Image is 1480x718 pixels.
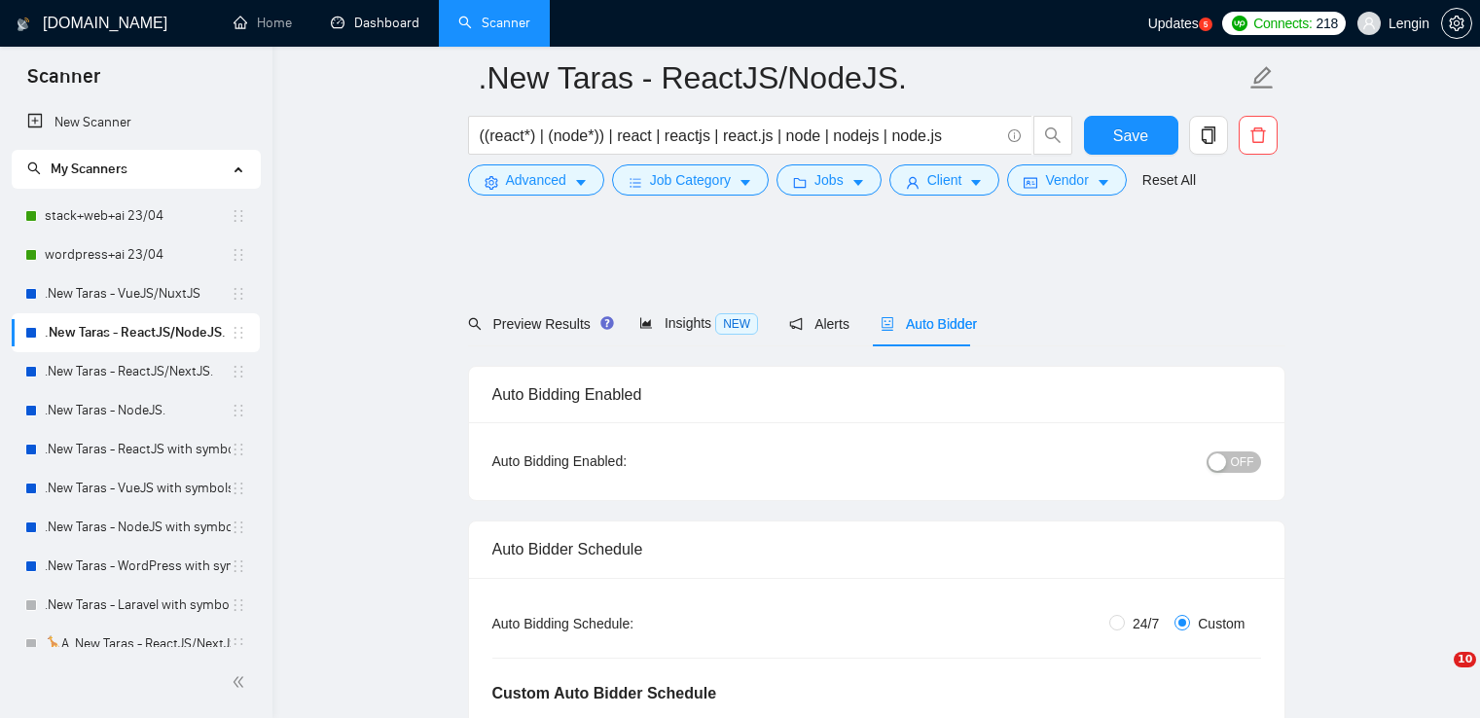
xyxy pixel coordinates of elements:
[458,15,530,31] a: searchScanner
[12,586,260,625] li: .New Taras - Laravel with symbols
[1362,17,1376,30] span: user
[232,672,251,692] span: double-left
[45,469,231,508] a: .New Taras - VueJS with symbols
[12,430,260,469] li: .New Taras - ReactJS with symbols
[1024,175,1037,190] span: idcard
[27,162,41,175] span: search
[231,481,246,496] span: holder
[492,521,1261,577] div: Auto Bidder Schedule
[715,313,758,335] span: NEW
[480,124,999,148] input: Search Freelance Jobs...
[45,547,231,586] a: .New Taras - WordPress with symbols
[27,161,127,177] span: My Scanners
[231,636,246,652] span: holder
[45,586,231,625] a: .New Taras - Laravel with symbols
[776,164,882,196] button: folderJobscaret-down
[881,316,977,332] span: Auto Bidder
[231,325,246,341] span: holder
[1414,652,1461,699] iframe: Intercom live chat
[17,9,30,40] img: logo
[739,175,752,190] span: caret-down
[1189,116,1228,155] button: copy
[1253,13,1312,34] span: Connects:
[331,15,419,31] a: dashboardDashboard
[793,175,807,190] span: folder
[1249,65,1275,90] span: edit
[12,62,116,103] span: Scanner
[1316,13,1337,34] span: 218
[650,169,731,191] span: Job Category
[231,286,246,302] span: holder
[889,164,1000,196] button: userClientcaret-down
[1441,8,1472,39] button: setting
[881,317,894,331] span: robot
[1231,451,1254,473] span: OFF
[45,508,231,547] a: .New Taras - NodeJS with symbols
[45,430,231,469] a: .New Taras - ReactJS with symbols
[1199,18,1212,31] a: 5
[45,235,231,274] a: wordpress+ai 23/04
[45,313,231,352] a: .New Taras - ReactJS/NodeJS.
[1097,175,1110,190] span: caret-down
[51,161,127,177] span: My Scanners
[814,169,844,191] span: Jobs
[1008,129,1021,142] span: info-circle
[45,391,231,430] a: .New Taras - NodeJS.
[639,316,653,330] span: area-chart
[468,317,482,331] span: search
[1045,169,1088,191] span: Vendor
[27,103,244,142] a: New Scanner
[479,54,1245,102] input: Scanner name...
[45,625,231,664] a: 🦒A .New Taras - ReactJS/NextJS usual 23/04
[851,175,865,190] span: caret-down
[1142,169,1196,191] a: Reset All
[1190,613,1252,634] span: Custom
[12,625,260,664] li: 🦒A .New Taras - ReactJS/NextJS usual 23/04
[12,103,260,142] li: New Scanner
[1125,613,1167,634] span: 24/7
[1084,116,1178,155] button: Save
[1033,116,1072,155] button: search
[1232,16,1247,31] img: upwork-logo.png
[12,508,260,547] li: .New Taras - NodeJS with symbols
[1239,116,1278,155] button: delete
[231,442,246,457] span: holder
[234,15,292,31] a: homeHome
[231,520,246,535] span: holder
[12,235,260,274] li: wordpress+ai 23/04
[1441,16,1472,31] a: setting
[45,274,231,313] a: .New Taras - VueJS/NuxtJS
[231,208,246,224] span: holder
[12,197,260,235] li: stack+web+ai 23/04
[789,316,849,332] span: Alerts
[927,169,962,191] span: Client
[506,169,566,191] span: Advanced
[1007,164,1126,196] button: idcardVendorcaret-down
[492,450,748,472] div: Auto Bidding Enabled:
[629,175,642,190] span: bars
[45,352,231,391] a: .New Taras - ReactJS/NextJS.
[231,403,246,418] span: holder
[492,613,748,634] div: Auto Bidding Schedule:
[231,247,246,263] span: holder
[1442,16,1471,31] span: setting
[1148,16,1199,31] span: Updates
[1454,652,1476,667] span: 10
[1034,126,1071,144] span: search
[639,315,758,331] span: Insights
[492,682,717,705] h5: Custom Auto Bidder Schedule
[492,367,1261,422] div: Auto Bidding Enabled
[1190,126,1227,144] span: copy
[12,547,260,586] li: .New Taras - WordPress with symbols
[12,352,260,391] li: .New Taras - ReactJS/NextJS.
[485,175,498,190] span: setting
[969,175,983,190] span: caret-down
[12,469,260,508] li: .New Taras - VueJS with symbols
[231,558,246,574] span: holder
[612,164,769,196] button: barsJob Categorycaret-down
[1204,20,1209,29] text: 5
[1240,126,1277,144] span: delete
[906,175,920,190] span: user
[231,364,246,379] span: holder
[574,175,588,190] span: caret-down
